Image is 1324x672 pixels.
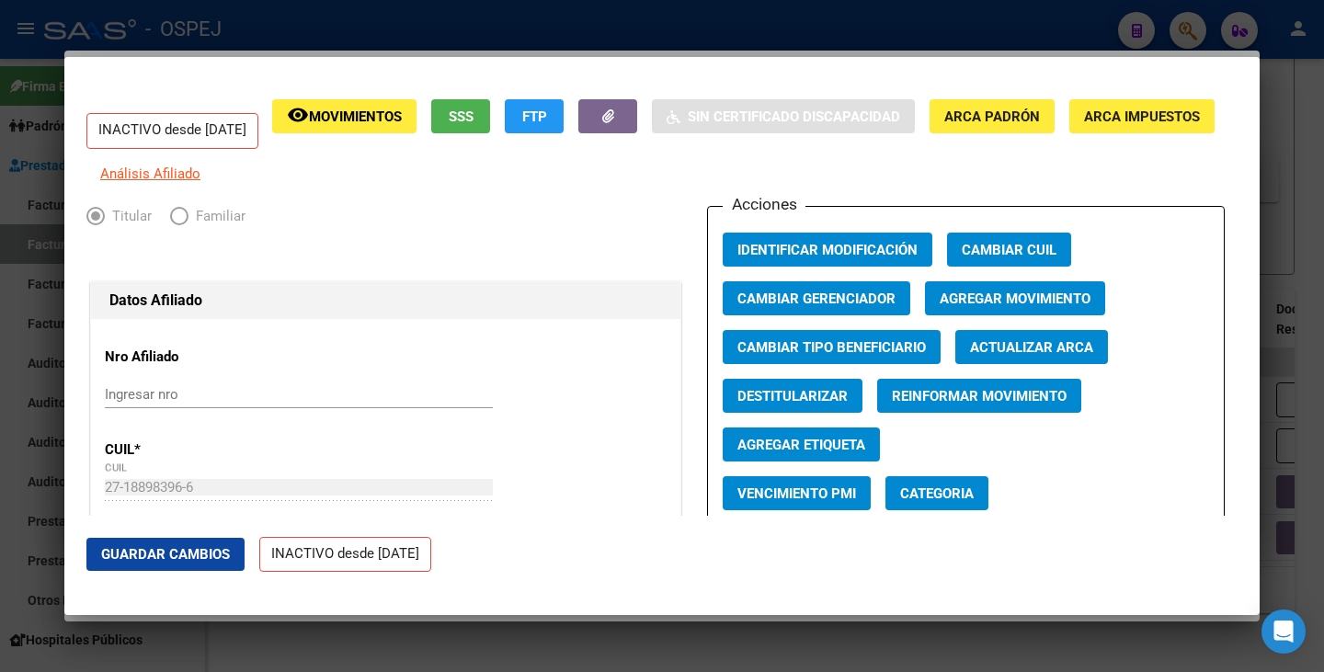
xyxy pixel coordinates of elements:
[900,485,974,502] span: Categoria
[309,108,402,125] span: Movimientos
[449,108,474,125] span: SSS
[272,99,417,133] button: Movimientos
[737,242,918,258] span: Identificar Modificación
[723,281,910,315] button: Cambiar Gerenciador
[723,379,862,413] button: Destitularizar
[723,233,932,267] button: Identificar Modificación
[737,290,896,307] span: Cambiar Gerenciador
[86,538,245,571] button: Guardar Cambios
[723,330,941,364] button: Cambiar Tipo Beneficiario
[100,165,200,182] span: Análisis Afiliado
[944,108,1040,125] span: ARCA Padrón
[930,99,1055,133] button: ARCA Padrón
[723,427,880,461] button: Agregar Etiqueta
[287,104,309,126] mat-icon: remove_red_eye
[892,388,1067,404] span: Reinformar Movimiento
[962,242,1056,258] span: Cambiar CUIL
[947,233,1071,267] button: Cambiar CUIL
[737,388,848,404] span: Destitularizar
[737,485,856,502] span: Vencimiento PMI
[105,206,152,227] span: Titular
[925,281,1105,315] button: Agregar Movimiento
[955,330,1108,364] button: Actualizar ARCA
[188,206,245,227] span: Familiar
[1084,108,1200,125] span: ARCA Impuestos
[970,339,1093,356] span: Actualizar ARCA
[105,439,273,461] p: CUIL
[1069,99,1215,133] button: ARCA Impuestos
[101,546,230,563] span: Guardar Cambios
[885,476,988,510] button: Categoria
[505,99,564,133] button: FTP
[86,113,258,149] p: INACTIVO desde [DATE]
[688,108,900,125] span: Sin Certificado Discapacidad
[723,476,871,510] button: Vencimiento PMI
[737,437,865,453] span: Agregar Etiqueta
[652,99,915,133] button: Sin Certificado Discapacidad
[431,99,490,133] button: SSS
[877,379,1081,413] button: Reinformar Movimiento
[940,290,1090,307] span: Agregar Movimiento
[723,192,805,216] h3: Acciones
[109,290,662,312] h1: Datos Afiliado
[105,347,273,368] p: Nro Afiliado
[737,339,926,356] span: Cambiar Tipo Beneficiario
[1261,609,1306,654] div: Open Intercom Messenger
[522,108,547,125] span: FTP
[86,211,264,228] mat-radio-group: Elija una opción
[259,537,431,573] p: INACTIVO desde [DATE]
